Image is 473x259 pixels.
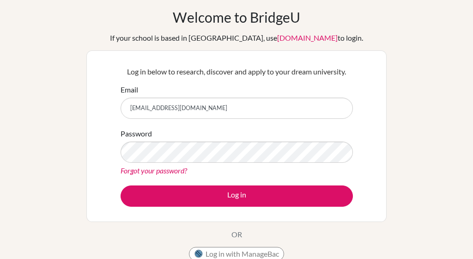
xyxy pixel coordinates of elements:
div: If your school is based in [GEOGRAPHIC_DATA], use to login. [110,32,363,43]
p: Log in below to research, discover and apply to your dream university. [121,66,353,77]
label: Password [121,128,152,139]
a: [DOMAIN_NAME] [277,33,338,42]
button: Log in [121,185,353,207]
h1: Welcome to BridgeU [173,9,300,25]
p: OR [231,229,242,240]
a: Forgot your password? [121,166,187,175]
label: Email [121,84,138,95]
